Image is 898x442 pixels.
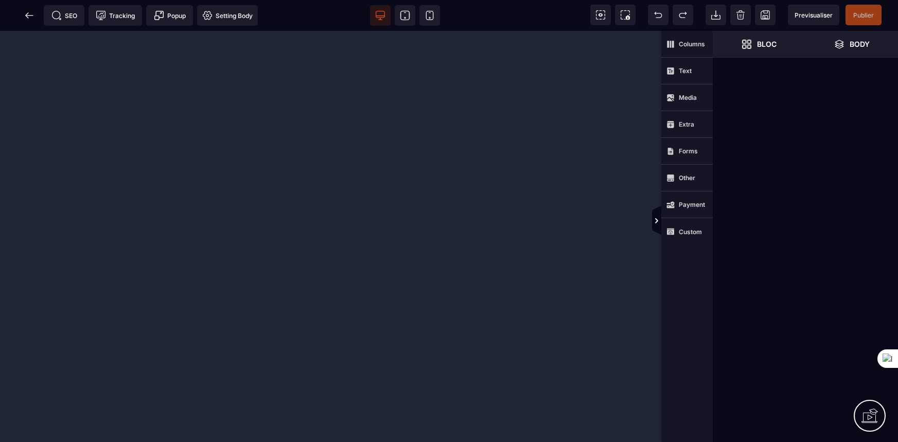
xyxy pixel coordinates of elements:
[679,201,705,208] strong: Payment
[96,10,135,21] span: Tracking
[679,94,697,101] strong: Media
[713,31,805,58] span: Open Blocks
[154,10,186,21] span: Popup
[850,40,870,48] strong: Body
[679,174,695,182] strong: Other
[51,10,77,21] span: SEO
[615,5,636,25] span: Screenshot
[679,228,702,236] strong: Custom
[795,11,833,19] span: Previsualiser
[757,40,777,48] strong: Bloc
[853,11,874,19] span: Publier
[679,147,698,155] strong: Forms
[202,10,253,21] span: Setting Body
[679,120,694,128] strong: Extra
[805,31,898,58] span: Open Layer Manager
[788,5,839,25] span: Preview
[679,40,705,48] strong: Columns
[590,5,611,25] span: View components
[679,67,692,75] strong: Text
